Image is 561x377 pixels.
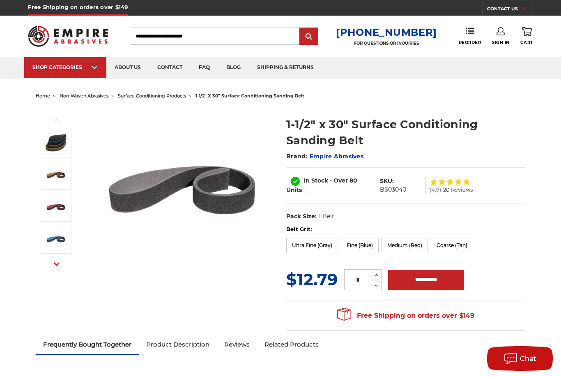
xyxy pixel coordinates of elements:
a: contact [149,57,191,78]
a: CONTACT US [487,4,533,16]
a: home [36,93,50,99]
a: Empire Abrasives [310,153,363,160]
a: about us [106,57,149,78]
a: blog [218,57,249,78]
span: Reorder [459,40,481,45]
img: Empire Abrasives [28,21,108,52]
label: Belt Grit: [286,225,525,234]
span: Brand: [286,153,308,160]
a: Frequently Bought Together [36,335,139,354]
img: 1-1/2" x 30" Tan Surface Conditioning Belt [46,165,66,185]
span: $12.79 [286,269,338,289]
a: shipping & returns [249,57,322,78]
dt: SKU: [380,177,394,185]
a: surface conditioning products [118,93,186,99]
span: 80 [349,177,357,184]
span: (4.9) [430,187,441,192]
dd: 1 Belt [319,212,334,221]
span: Chat [520,355,537,363]
span: In Stock [303,177,328,184]
button: Chat [487,346,553,371]
button: Previous [47,111,67,129]
h1: 1-1/2" x 30" Surface Conditioning Sanding Belt [286,116,525,148]
span: Sign In [492,40,510,45]
div: SHOP CATEGORIES [32,64,98,70]
a: [PHONE_NUMBER] [336,26,437,38]
span: - Over [330,177,348,184]
a: Reorder [459,27,481,45]
img: 1-1/2" x 30" Blue Surface Conditioning Belt [46,229,66,250]
span: Free Shipping on orders over $149 [337,308,474,324]
a: non-woven abrasives [60,93,108,99]
a: Reviews [217,335,257,354]
button: Next [47,255,67,273]
img: 1-1/2" x 30" Red Surface Conditioning Belt [46,197,66,217]
span: 1-1/2" x 30" surface conditioning sanding belt [195,93,304,99]
a: Related Products [257,335,326,354]
p: FOR QUESTIONS OR INQUIRIES [336,41,437,46]
a: Product Description [139,335,217,354]
span: Units [286,186,302,194]
span: 20 Reviews [443,187,473,192]
dt: Pack Size: [286,212,317,221]
img: 1.5"x30" Surface Conditioning Sanding Belts [46,133,66,153]
span: Cart [520,40,533,45]
a: Cart [520,27,533,45]
img: 1.5"x30" Surface Conditioning Sanding Belts [100,108,264,272]
a: faq [191,57,218,78]
dd: BS03040 [380,185,406,194]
